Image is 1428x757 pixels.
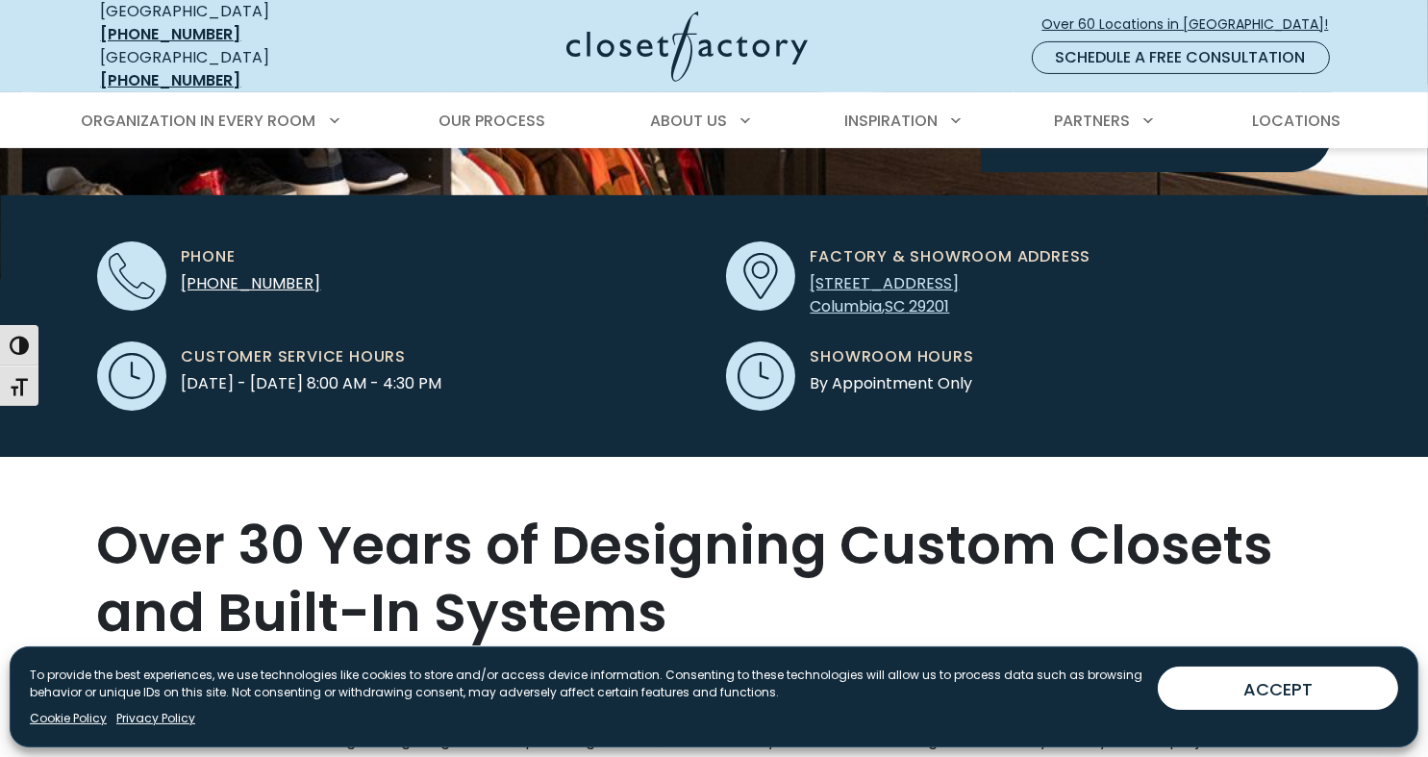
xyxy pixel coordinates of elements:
span: and Built-In Systems [97,575,668,649]
button: ACCEPT [1158,667,1398,710]
span: Columbia [811,295,883,317]
a: [PHONE_NUMBER] [182,272,321,294]
span: Showroom Hours [811,345,974,368]
a: Privacy Policy [116,710,195,727]
a: [STREET_ADDRESS] Columbia,SC 29201 [811,272,960,317]
span: [DATE] - [DATE] 8:00 AM - 4:30 PM [182,372,442,395]
span: Customer Service Hours [182,345,407,368]
span: Phone [182,245,236,268]
span: [STREET_ADDRESS] [811,272,960,294]
span: By Appointment Only [811,372,973,395]
a: Schedule a Free Consultation [1032,41,1330,74]
div: [GEOGRAPHIC_DATA] [101,46,380,92]
span: SC [886,295,906,317]
nav: Primary Menu [68,94,1361,148]
span: Locations [1252,110,1340,132]
span: Inspiration [844,110,938,132]
span: 29201 [910,295,950,317]
a: Over 60 Locations in [GEOGRAPHIC_DATA]! [1041,8,1345,41]
span: Factory & Showroom Address [811,245,1091,268]
span: Over 30 Years of Designing Custom Closets [97,509,1274,583]
span: Partners [1054,110,1130,132]
img: Closet Factory Logo [566,12,808,82]
span: About Us [650,110,727,132]
span: Organization in Every Room [82,110,316,132]
a: [PHONE_NUMBER] [101,69,241,91]
a: [PHONE_NUMBER] [101,23,241,45]
span: Over 60 Locations in [GEOGRAPHIC_DATA]! [1042,14,1344,35]
a: Cookie Policy [30,710,107,727]
p: To provide the best experiences, we use technologies like cookies to store and/or access device i... [30,667,1142,701]
span: Our Process [438,110,545,132]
